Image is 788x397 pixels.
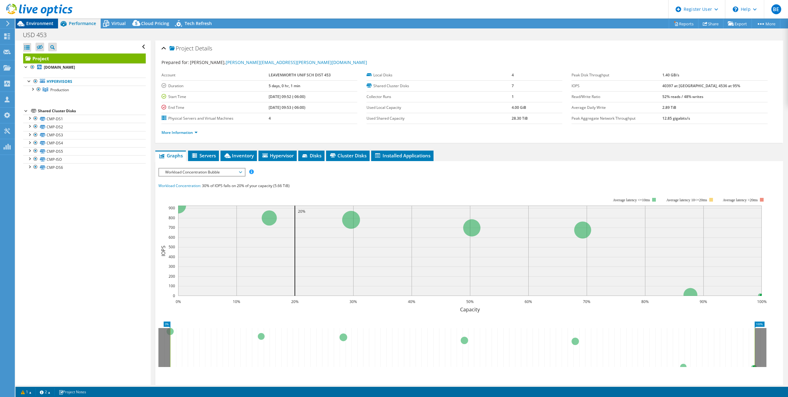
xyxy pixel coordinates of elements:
[572,115,662,122] label: Peak Aggregate Network Throughput
[512,116,528,121] b: 28.30 TiB
[169,274,175,279] text: 200
[161,59,189,65] label: Prepared for:
[262,152,294,159] span: Hypervisor
[700,299,707,304] text: 90%
[161,72,269,78] label: Account
[669,19,698,28] a: Reports
[226,59,367,65] a: [PERSON_NAME][EMAIL_ADDRESS][PERSON_NAME][DOMAIN_NAME]
[269,72,331,78] b: LEAVENWORTH UNIF SCH DIST 453
[44,65,75,70] b: [DOMAIN_NAME]
[23,147,146,155] a: CMP-DS5
[26,20,53,26] span: Environment
[269,83,300,88] b: 5 days, 0 hr, 1 min
[111,20,126,26] span: Virtual
[572,83,662,89] label: IOPS
[662,105,676,110] b: 2.89 TiB
[38,107,146,115] div: Shared Cluster Disks
[301,152,321,159] span: Disks
[723,19,752,28] a: Export
[408,299,415,304] text: 40%
[169,244,175,250] text: 500
[195,45,212,52] span: Details
[298,209,305,214] text: 20%
[161,105,269,111] label: End Time
[374,152,430,159] span: Installed Applications
[169,264,175,269] text: 300
[170,45,194,52] span: Project
[161,130,198,135] a: More Information
[23,78,146,86] a: Hypervisors
[460,306,480,313] text: Capacity
[169,283,175,288] text: 100
[23,123,146,131] a: CMP-DS2
[23,53,146,63] a: Project
[757,299,766,304] text: 100%
[572,94,662,100] label: Read/Write Ratio
[20,32,56,38] h1: USD 453
[23,139,146,147] a: CMP-DS4
[367,94,511,100] label: Collector Runs
[23,115,146,123] a: CMP-DS1
[367,83,511,89] label: Shared Cluster Disks
[23,131,146,139] a: CMP-DS3
[666,198,707,202] tspan: Average latency 10<=20ms
[23,163,146,171] a: CMP-DS6
[69,20,96,26] span: Performance
[662,83,740,88] b: 40397 at [GEOGRAPHIC_DATA], 4536 at 95%
[512,83,514,88] b: 7
[23,155,146,163] a: CMP-ISO
[169,205,175,211] text: 900
[512,94,514,99] b: 1
[613,198,650,202] tspan: Average latency <=10ms
[733,6,738,12] svg: \n
[169,254,175,259] text: 400
[160,245,167,256] text: IOPS
[350,299,357,304] text: 30%
[23,63,146,71] a: [DOMAIN_NAME]
[367,115,511,122] label: Used Shared Capacity
[202,183,290,188] span: 30% of IOPS falls on 20% of your capacity (5.66 TiB)
[50,87,69,92] span: Production
[23,86,146,94] a: Production
[161,94,269,100] label: Start Time
[269,94,305,99] b: [DATE] 09:52 (-06:00)
[641,299,649,304] text: 80%
[162,169,241,176] span: Workload Concentration Bubble
[466,299,474,304] text: 50%
[169,215,175,220] text: 800
[752,19,780,28] a: More
[190,59,367,65] span: [PERSON_NAME],
[36,388,55,396] a: 2
[512,105,526,110] b: 4.00 GiB
[185,20,212,26] span: Tech Refresh
[158,183,201,188] span: Workload Concentration:
[191,152,216,159] span: Servers
[512,72,514,78] b: 4
[662,94,703,99] b: 52% reads / 48% writes
[525,299,532,304] text: 60%
[54,388,90,396] a: Project Notes
[169,225,175,230] text: 700
[169,235,175,240] text: 600
[224,152,254,159] span: Inventory
[161,115,269,122] label: Physical Servers and Virtual Machines
[662,72,679,78] b: 1.40 GB/s
[367,105,511,111] label: Used Local Capacity
[698,19,723,28] a: Share
[141,20,169,26] span: Cloud Pricing
[17,388,36,396] a: 1
[572,72,662,78] label: Peak Disk Throughput
[158,152,183,159] span: Graphs
[367,72,511,78] label: Local Disks
[161,83,269,89] label: Duration
[233,299,240,304] text: 10%
[291,299,299,304] text: 20%
[173,293,175,298] text: 0
[583,299,590,304] text: 70%
[329,152,367,159] span: Cluster Disks
[723,198,758,202] text: Average latency >20ms
[662,116,690,121] b: 12.85 gigabits/s
[175,299,181,304] text: 0%
[269,116,271,121] b: 4
[269,105,305,110] b: [DATE] 09:53 (-06:00)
